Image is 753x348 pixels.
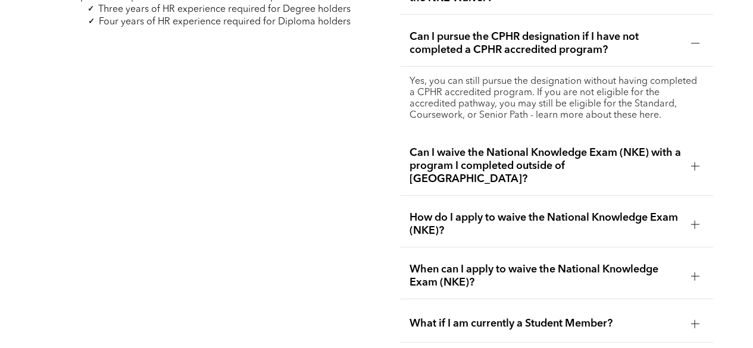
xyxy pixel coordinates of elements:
[410,76,704,121] p: Yes, you can still pursue the designation without having completed a CPHR accredited program. If ...
[410,146,682,186] span: Can I waive the National Knowledge Exam (NKE) with a program I completed outside of [GEOGRAPHIC_D...
[98,5,351,14] span: Three years of HR experience required for Degree holders
[410,317,682,330] span: What if I am currently a Student Member?
[99,17,351,27] span: Four years of HR experience required for Diploma holders
[410,263,682,289] span: When can I apply to waive the National Knowledge Exam (NKE)?
[410,211,682,237] span: How do I apply to waive the National Knowledge Exam (NKE)?
[410,30,682,57] span: Can I pursue the CPHR designation if I have not completed a CPHR accredited program?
